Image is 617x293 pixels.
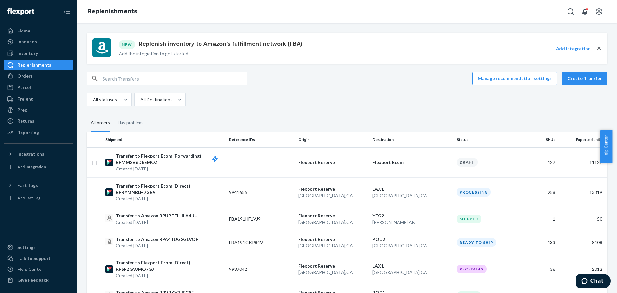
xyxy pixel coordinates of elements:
[116,153,224,166] p: Transfer to Flexport Ecom (Forwarding) RPMM2V6D8EMOZ
[17,39,37,45] div: Inbounds
[60,5,73,18] button: Close Navigation
[298,236,367,243] p: Flexport Reserve
[558,207,607,231] td: 50
[116,236,199,243] p: Transfer to Amazon RPA4TUG2GLVOP
[372,159,452,166] p: Flexport Ecom
[372,243,452,249] p: [GEOGRAPHIC_DATA] , CA
[4,60,73,70] a: Replenishments
[116,272,224,279] p: Created [DATE]
[372,269,452,276] p: [GEOGRAPHIC_DATA] , CA
[17,50,38,57] div: Inventory
[4,37,73,47] a: Inbounds
[119,50,302,57] p: Add the integration to get started.
[93,96,117,103] div: All statuses
[4,253,73,263] button: Talk to Support
[457,188,491,197] div: Processing
[523,132,558,147] th: SKUs
[87,8,137,15] a: Replenishments
[116,213,198,219] p: Transfer to Amazon RPUBTEH1LA4UU
[298,186,367,192] p: Flexport Reserve
[4,162,73,172] a: Add Integration
[116,196,224,202] p: Created [DATE]
[7,8,34,15] img: Flexport logo
[472,72,557,85] button: Manage recommendation settings
[4,264,73,274] a: Help Center
[523,177,558,207] td: 258
[457,158,478,167] div: Draft
[17,96,33,102] div: Freight
[593,5,605,18] button: Open account menu
[116,183,224,196] p: Transfer to Flexport Ecom (Direct) RPRYMNBLH7GR9
[4,82,73,93] a: Parcel
[17,164,46,169] div: Add Integration
[298,263,367,269] p: Flexport Reserve
[227,207,296,231] td: FBA191HF1VJ9
[17,28,30,34] div: Home
[4,275,73,285] button: Give Feedback
[17,107,27,113] div: Prep
[227,177,296,207] td: 9941655
[119,40,135,49] div: New
[4,94,73,104] a: Freight
[558,231,607,254] td: 8408
[17,195,40,201] div: Add Fast Tag
[17,277,49,283] div: Give Feedback
[4,48,73,59] a: Inventory
[4,116,73,126] a: Returns
[523,231,558,254] td: 133
[457,238,496,247] div: Ready to ship
[118,114,143,131] div: Has problem
[578,5,591,18] button: Open notifications
[116,243,199,249] p: Created [DATE]
[116,219,198,225] p: Created [DATE]
[558,254,607,284] td: 2012
[298,269,367,276] p: [GEOGRAPHIC_DATA] , CA
[4,193,73,203] a: Add Fast Tag
[116,166,224,172] p: Created [DATE]
[372,213,452,219] p: YEG2
[4,127,73,138] a: Reporting
[17,266,43,272] div: Help Center
[4,105,73,115] a: Prep
[298,159,367,166] p: Flexport Reserve
[17,244,36,251] div: Settings
[556,45,591,52] button: Add integration
[4,180,73,190] button: Fast Tags
[298,219,367,225] p: [GEOGRAPHIC_DATA] , CA
[558,132,607,147] th: Expected units
[227,231,296,254] td: FBA191GKP84V
[17,118,34,124] div: Returns
[562,72,607,85] button: Create Transfer
[457,215,481,223] div: Shipped
[523,207,558,231] td: 1
[523,147,558,177] td: 127
[600,130,612,163] button: Help Center
[596,45,602,52] button: close
[17,62,51,68] div: Replenishments
[576,274,611,290] iframe: Opens a widget where you can chat to one of our agents
[296,132,370,147] th: Origin
[4,26,73,36] a: Home
[454,132,523,147] th: Status
[116,260,224,272] p: Transfer to Flexport Ecom (Direct) RP5FZGVJMQ7GJ
[17,84,31,91] div: Parcel
[558,147,607,177] td: 11127
[17,73,33,79] div: Orders
[4,242,73,252] a: Settings
[372,192,452,199] p: [GEOGRAPHIC_DATA] , CA
[17,255,51,261] div: Talk to Support
[4,71,73,81] a: Orders
[227,254,296,284] td: 9937042
[92,96,93,103] input: All statuses
[372,236,452,243] p: POC2
[17,151,44,157] div: Integrations
[372,186,452,192] p: LAX1
[136,40,302,48] h1: Replenish inventory to Amazon's fulfillment network (FBA)
[457,265,487,273] div: Receiving
[4,149,73,159] button: Integrations
[523,254,558,284] td: 36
